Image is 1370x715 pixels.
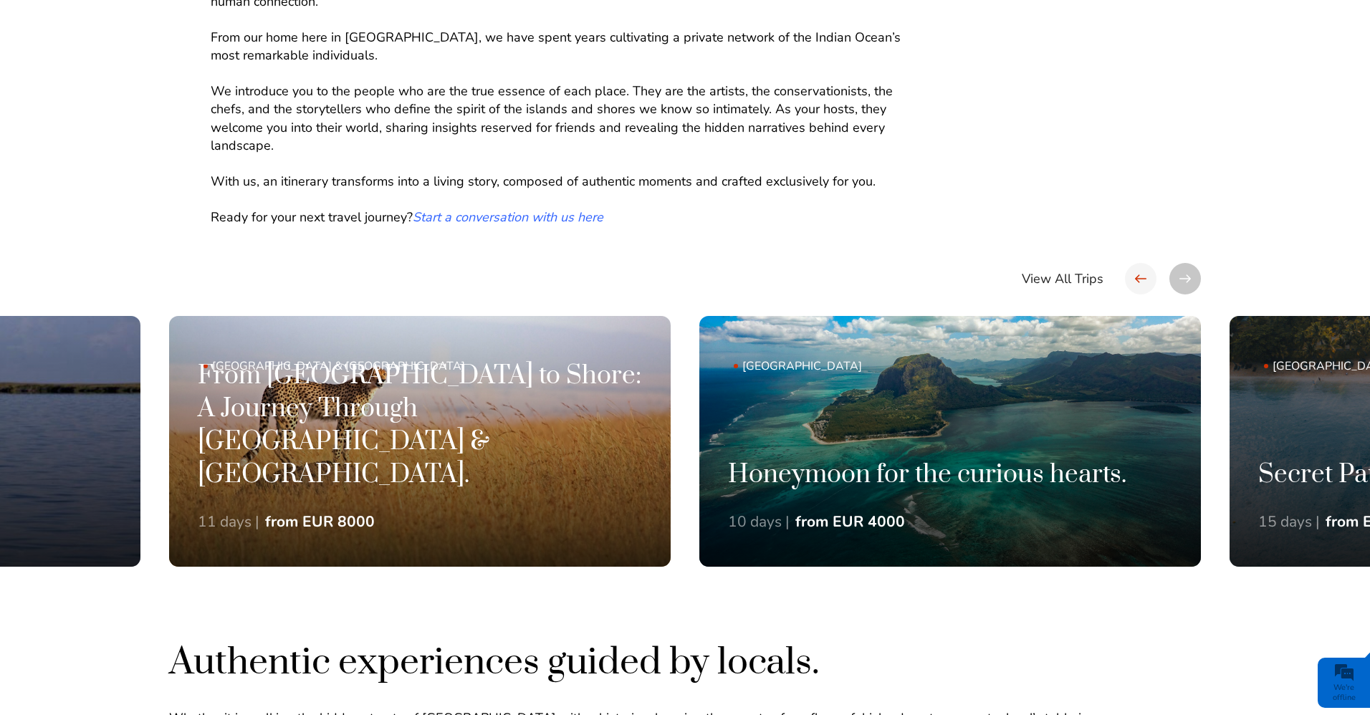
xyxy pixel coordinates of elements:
span: [GEOGRAPHIC_DATA] & [GEOGRAPHIC_DATA] [203,358,579,374]
div: from EUR 8000 [265,512,375,532]
div: Minimize live chat window [235,7,269,42]
div: Navigation go back [16,74,37,95]
span: [GEOGRAPHIC_DATA] [734,358,1109,374]
input: Enter your email address [19,175,262,206]
div: from EUR 4000 [795,512,905,532]
em: Submit [210,441,260,461]
textarea: Type your message and click 'Submit' [19,217,262,429]
h3: From [GEOGRAPHIC_DATA] to Shore: A Journey Through [GEOGRAPHIC_DATA] & [GEOGRAPHIC_DATA]. [198,360,642,492]
a: View All Trips [1022,263,1103,294]
div: Leave a message [96,75,262,94]
p: We introduce you to the people who are the true essence of each place. They are the artists, the ... [211,82,921,155]
a: Start a conversation with us here [413,208,603,226]
h2: Authentic experiences guided by locals. [169,638,1201,686]
div: 15 days | [1258,512,1320,532]
p: Ready for your next travel journey? [211,208,921,226]
div: We're offline [1321,683,1366,703]
div: 10 days | [728,512,790,532]
p: With us, an itinerary transforms into a living story, composed of authentic moments and crafted e... [211,173,921,191]
h3: Honeymoon for the curious hearts. [728,459,1172,492]
a: [GEOGRAPHIC_DATA] Honeymoon for the curious hearts. 10 days | from EUR 4000 [699,316,1201,567]
p: From our home here in [GEOGRAPHIC_DATA], we have spent years cultivating a private network of the... [211,29,921,64]
input: Enter your last name [19,133,262,164]
div: 11 days | [198,512,259,532]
